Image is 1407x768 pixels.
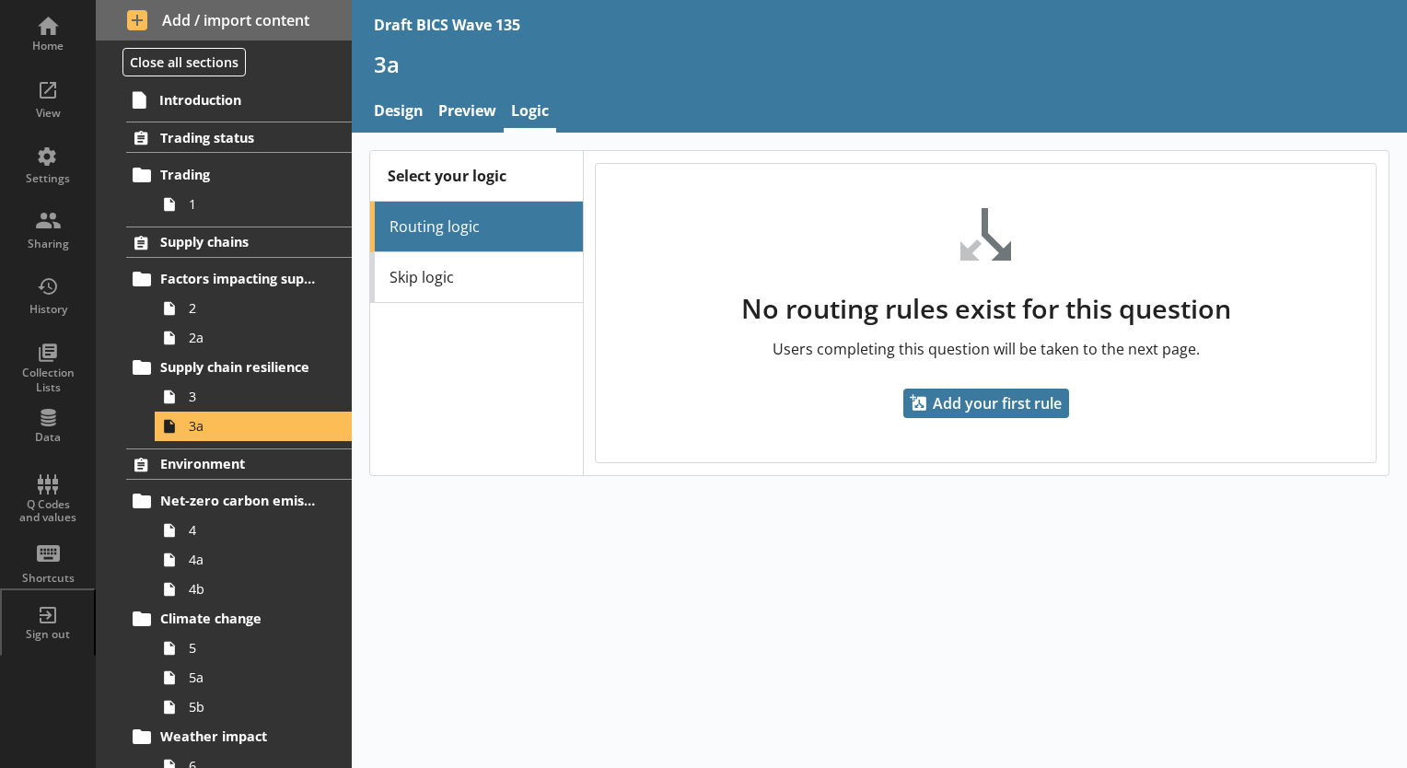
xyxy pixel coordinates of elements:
div: Settings [16,171,80,186]
span: Climate change [160,610,320,627]
h2: No routing rules exist for this question [596,290,1376,326]
a: 2a [155,323,352,353]
span: 1 [189,195,327,213]
span: Introduction [159,91,320,109]
a: Climate change [126,604,352,634]
span: Trading status [160,129,320,146]
div: Q Codes and values [16,498,80,525]
a: Trading [126,160,352,190]
span: Add / import content [127,10,321,30]
div: Sign out [16,627,80,642]
span: Factors impacting supply chains [160,270,320,287]
a: 4 [155,516,352,545]
li: Trading statusTrading1 [96,122,352,218]
button: Add your first rule [903,389,1069,418]
div: View [16,106,80,121]
a: Supply chains [126,227,352,258]
li: Trading1 [134,160,352,219]
div: Collection Lists [16,366,80,394]
a: Weather impact [126,722,352,751]
div: Data [16,430,80,445]
a: 3a [155,412,352,441]
a: Trading status [126,122,352,153]
li: Net-zero carbon emissions44a4b [134,486,352,604]
span: 5b [189,698,327,716]
div: Draft BICS Wave 135 [374,15,520,35]
a: Factors impacting supply chains [126,264,352,294]
button: Close all sections [122,48,246,76]
div: Shortcuts [16,571,80,586]
span: Supply chain resilience [160,358,320,376]
div: Sharing [16,237,80,251]
div: History [16,302,80,317]
p: Users completing this question will be taken to the next page. [596,339,1376,359]
span: Supply chains [160,233,320,250]
li: Supply chainsFactors impacting supply chains22aSupply chain resilience33a [96,227,352,441]
li: Supply chain resilience33a [134,353,352,441]
span: 4b [189,580,327,598]
a: Design [366,93,431,133]
a: 1 [155,190,352,219]
h1: 3a [374,50,1385,78]
span: 4 [189,521,327,539]
a: Introduction [125,85,352,114]
a: Preview [431,93,504,133]
a: 5b [155,692,352,722]
a: Net-zero carbon emissions [126,486,352,516]
span: 5a [189,669,327,686]
span: 3 [189,388,327,405]
span: 2a [189,329,327,346]
span: Trading [160,166,320,183]
a: Supply chain resilience [126,353,352,382]
span: Environment [160,455,320,472]
span: 2 [189,299,327,317]
a: 4a [155,545,352,575]
div: Home [16,39,80,53]
a: Skip logic [370,252,582,303]
a: Logic [504,93,556,133]
span: Weather impact [160,727,320,745]
a: 4b [155,575,352,604]
a: 5a [155,663,352,692]
a: 2 [155,294,352,323]
span: 3a [189,417,327,435]
li: Climate change55a5b [134,604,352,722]
li: Factors impacting supply chains22a [134,264,352,353]
div: Select your logic [370,151,582,202]
a: Environment [126,448,352,480]
span: 5 [189,639,327,657]
span: 4a [189,551,327,568]
span: Net-zero carbon emissions [160,492,320,509]
a: 3 [155,382,352,412]
a: 5 [155,634,352,663]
